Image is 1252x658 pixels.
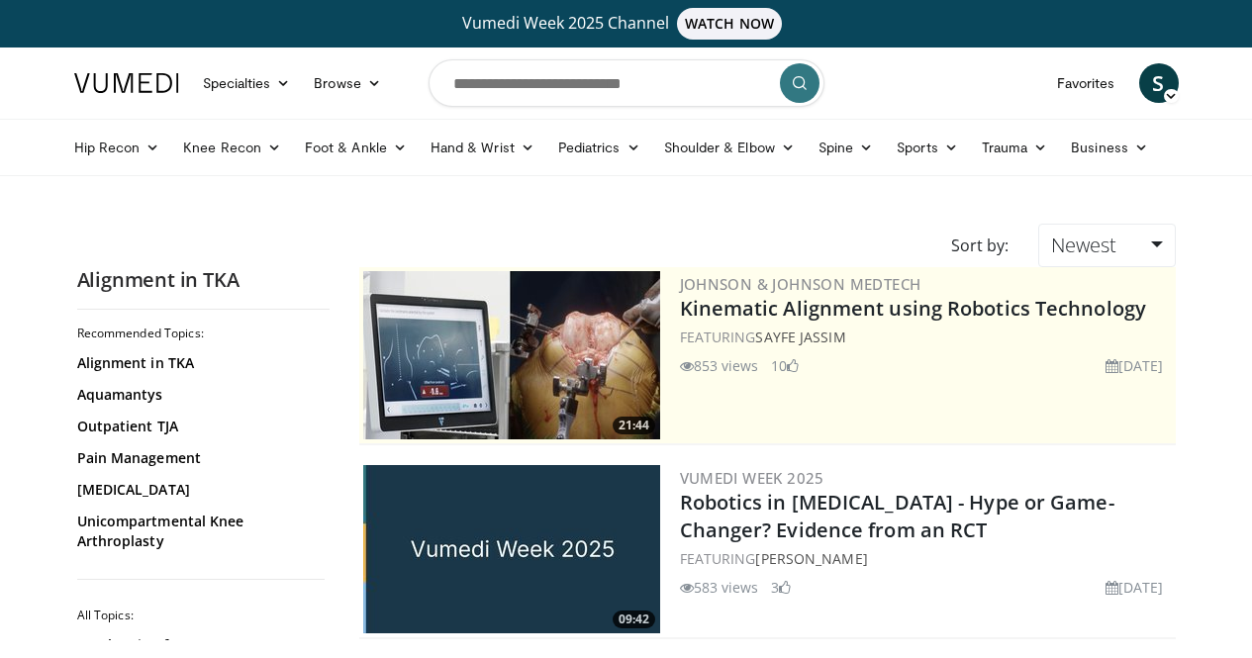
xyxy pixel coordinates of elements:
a: S [1139,63,1179,103]
div: Sort by: [936,224,1023,267]
a: Knee Recon [171,128,293,167]
input: Search topics, interventions [429,59,824,107]
a: Trauma [970,128,1060,167]
a: Outpatient TJA [77,417,320,436]
a: 3D Planning for [MEDICAL_DATA] [77,635,320,655]
a: Vumedi Week 2025 ChannelWATCH NOW [77,8,1176,40]
img: VuMedi Logo [74,73,179,93]
img: 85482610-0380-4aae-aa4a-4a9be0c1a4f1.300x170_q85_crop-smart_upscale.jpg [363,271,660,439]
h2: All Topics: [77,608,325,623]
a: Kinematic Alignment using Robotics Technology [680,295,1147,322]
h2: Alignment in TKA [77,267,330,293]
li: [DATE] [1106,355,1164,376]
img: ac8e8238-165a-4ac4-92b1-6d6047489aa4.jpg.300x170_q85_crop-smart_upscale.jpg [363,465,660,633]
a: Robotics in [MEDICAL_DATA] - Hype or Game-Changer? Evidence from an RCT [680,489,1114,543]
a: Hand & Wrist [419,128,546,167]
a: Sayfe Jassim [755,328,845,346]
span: 21:44 [613,417,655,434]
span: Newest [1051,232,1116,258]
a: Shoulder & Elbow [652,128,807,167]
a: Vumedi Week 2025 [680,468,824,488]
a: 09:42 [363,465,660,633]
a: Sports [885,128,970,167]
li: 853 views [680,355,759,376]
a: Business [1059,128,1160,167]
span: 09:42 [613,611,655,628]
li: 3 [771,577,791,598]
a: Aquamantys [77,385,320,405]
a: [MEDICAL_DATA] [77,480,320,500]
li: 10 [771,355,799,376]
span: WATCH NOW [677,8,782,40]
a: Pain Management [77,448,320,468]
h2: Recommended Topics: [77,326,325,341]
a: Favorites [1045,63,1127,103]
a: Browse [302,63,393,103]
a: Spine [807,128,885,167]
a: 21:44 [363,271,660,439]
div: FEATURING [680,548,1172,569]
a: Newest [1038,224,1175,267]
a: Hip Recon [62,128,172,167]
a: [PERSON_NAME] [755,549,867,568]
a: Unicompartmental Knee Arthroplasty [77,512,320,551]
a: Pediatrics [546,128,652,167]
a: Foot & Ankle [293,128,419,167]
li: [DATE] [1106,577,1164,598]
li: 583 views [680,577,759,598]
a: Alignment in TKA [77,353,320,373]
div: FEATURING [680,327,1172,347]
a: Specialties [191,63,303,103]
a: Johnson & Johnson MedTech [680,274,921,294]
